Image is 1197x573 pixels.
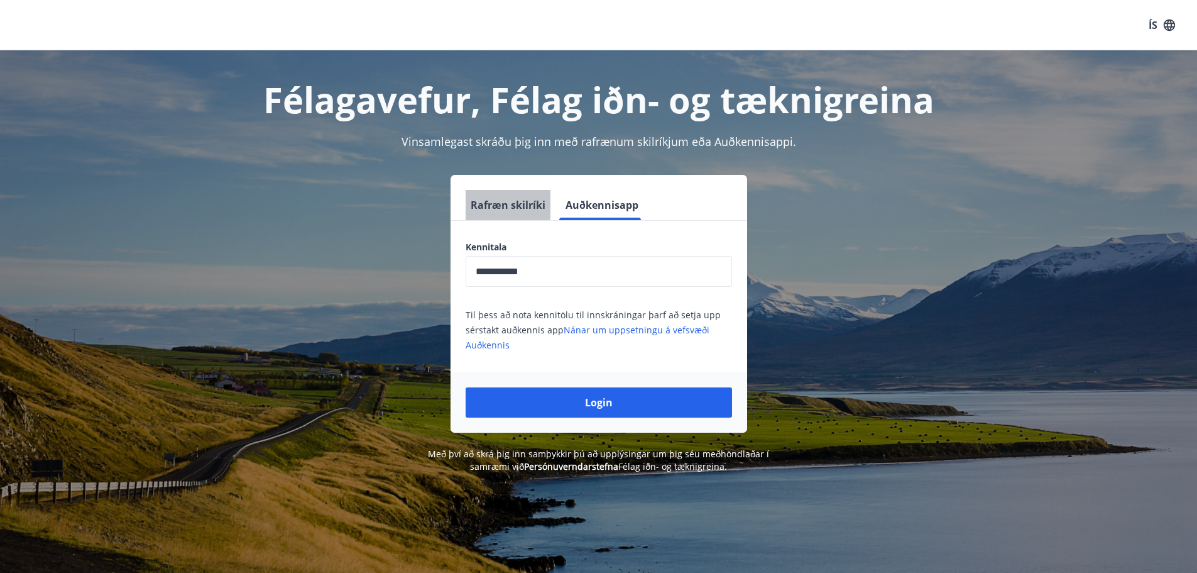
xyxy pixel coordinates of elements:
span: Til þess að nota kennitölu til innskráningar þarf að setja upp sérstakt auðkennis app [466,309,721,351]
label: Kennitala [466,241,732,253]
button: ÍS [1142,14,1182,36]
h1: Félagavefur, Félag iðn- og tæknigreina [161,75,1036,123]
a: Persónuverndarstefna [524,460,618,472]
button: Rafræn skilríki [466,190,550,220]
span: Með því að skrá þig inn samþykkir þú að upplýsingar um þig séu meðhöndlaðar í samræmi við Félag i... [428,448,769,472]
button: Login [466,387,732,418]
a: Nánar um uppsetningu á vefsvæði Auðkennis [466,324,709,351]
span: Vinsamlegast skráðu þig inn með rafrænum skilríkjum eða Auðkennisappi. [402,134,796,149]
button: Auðkennisapp [560,190,643,220]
